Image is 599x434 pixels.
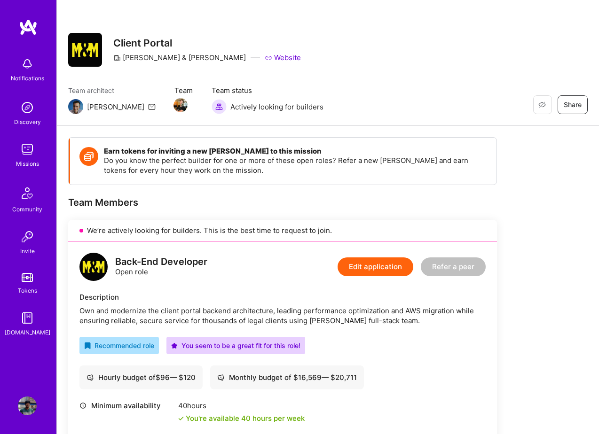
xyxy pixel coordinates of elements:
div: Notifications [11,73,44,83]
h4: Earn tokens for inviting a new [PERSON_NAME] to this mission [104,147,487,155]
img: guide book [18,309,37,327]
div: You're available 40 hours per week [178,413,305,423]
button: Refer a peer [421,257,486,276]
span: Share [564,100,582,109]
img: discovery [18,98,37,117]
div: Recommended role [84,341,154,350]
button: Edit application [338,257,413,276]
i: icon Mail [148,103,156,110]
img: teamwork [18,140,37,159]
i: icon RecommendedBadge [84,342,91,349]
span: Team architect [68,85,156,95]
div: [DOMAIN_NAME] [5,327,50,337]
i: icon Check [178,416,184,421]
h3: Client Portal [113,37,301,49]
a: User Avatar [16,396,39,415]
button: Share [558,95,588,114]
a: Website [265,53,301,62]
img: Token icon [79,147,98,166]
i: icon Clock [79,402,87,409]
span: Actively looking for builders [230,102,323,112]
img: Team Architect [68,99,83,114]
div: Monthly budget of $ 16,569 — $ 20,711 [217,372,357,382]
span: Team status [212,85,323,95]
div: Own and modernize the client portal backend architecture, leading performance optimization and AW... [79,306,486,325]
img: tokens [22,273,33,282]
div: Discovery [14,117,41,127]
img: Company Logo [68,33,102,67]
i: icon Cash [217,374,224,381]
div: Minimum availability [79,401,173,411]
img: User Avatar [18,396,37,415]
div: [PERSON_NAME] [87,102,144,112]
img: Invite [18,227,37,246]
i: icon Cash [87,374,94,381]
div: Hourly budget of $ 96 — $ 120 [87,372,196,382]
div: Back-End Developer [115,257,207,267]
div: Invite [20,246,35,256]
div: Open role [115,257,207,277]
p: Do you know the perfect builder for one or more of these open roles? Refer a new [PERSON_NAME] an... [104,155,487,175]
div: 40 hours [178,401,305,411]
img: Community [16,182,39,204]
i: icon CompanyGray [113,54,121,62]
img: logo [19,19,38,36]
div: Missions [16,159,39,169]
div: You seem to be a great fit for this role! [171,341,300,350]
span: Team [174,85,193,95]
i: icon PurpleStar [171,342,178,349]
div: Team Members [68,196,497,209]
div: Description [79,292,486,302]
div: We’re actively looking for builders. This is the best time to request to join. [68,220,497,241]
img: logo [79,253,108,281]
img: Team Member Avatar [173,98,188,112]
div: Community [12,204,42,214]
a: Team Member Avatar [174,97,187,113]
div: Tokens [18,286,37,295]
img: Actively looking for builders [212,99,227,114]
i: icon EyeClosed [538,101,546,108]
img: bell [18,54,37,73]
div: [PERSON_NAME] & [PERSON_NAME] [113,53,246,62]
